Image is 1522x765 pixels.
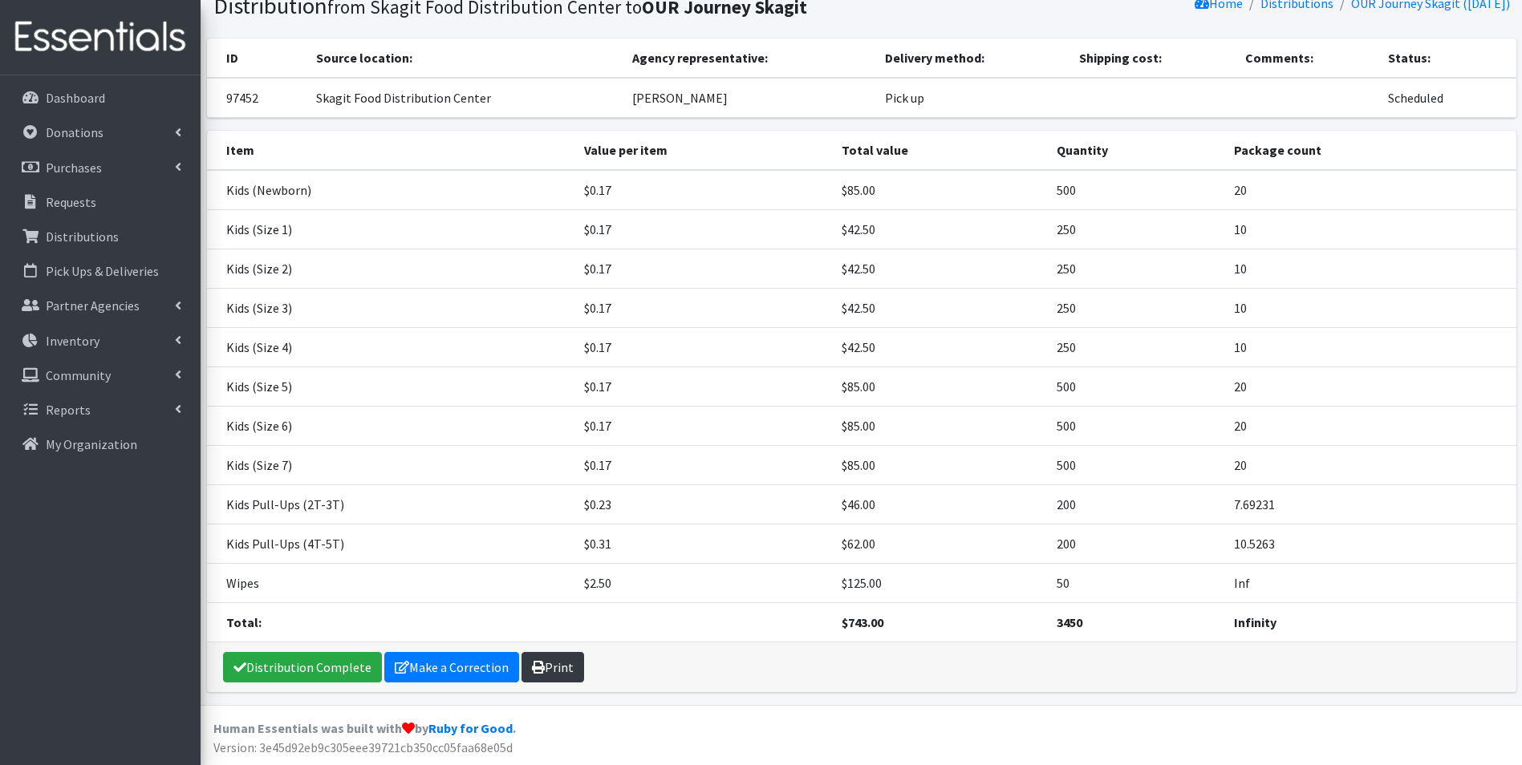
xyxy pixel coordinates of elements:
td: Skagit Food Distribution Center [306,78,623,118]
td: $42.50 [832,327,1047,366]
td: 10.5263 [1224,524,1516,563]
td: [PERSON_NAME] [623,78,875,118]
td: $85.00 [832,366,1047,406]
a: Purchases [6,152,194,184]
th: Item [207,131,575,170]
td: 10 [1224,327,1516,366]
a: Partner Agencies [6,289,194,322]
td: $0.23 [574,484,832,524]
td: 20 [1224,366,1516,406]
th: Comments: [1236,38,1378,78]
a: Community [6,359,194,391]
strong: Infinity [1234,614,1276,630]
td: $0.17 [574,288,832,327]
p: Inventory [46,333,99,349]
td: Kids (Size 1) [207,209,575,249]
th: Delivery method: [875,38,1069,78]
td: Kids (Size 7) [207,445,575,484]
td: $0.17 [574,249,832,288]
a: Distribution Complete [223,652,382,682]
td: $85.00 [832,445,1047,484]
td: 250 [1047,209,1224,249]
a: Make a Correction [384,652,519,682]
td: 500 [1047,366,1224,406]
td: $42.50 [832,288,1047,327]
td: $42.50 [832,209,1047,249]
td: $85.00 [832,406,1047,445]
strong: Total: [226,614,262,630]
td: $0.17 [574,445,832,484]
a: Reports [6,394,194,426]
th: Package count [1224,131,1516,170]
td: 50 [1047,563,1224,602]
th: Status: [1378,38,1516,78]
td: 10 [1224,288,1516,327]
a: Print [522,652,584,682]
strong: $743.00 [842,614,883,630]
td: 250 [1047,327,1224,366]
td: 500 [1047,406,1224,445]
a: Dashboard [6,82,194,114]
td: $0.31 [574,524,832,563]
td: Inf [1224,563,1516,602]
a: Ruby for Good [428,720,513,736]
p: Donations [46,124,103,140]
a: Pick Ups & Deliveries [6,255,194,287]
th: ID [207,38,306,78]
td: 500 [1047,445,1224,484]
th: Total value [832,131,1047,170]
p: Pick Ups & Deliveries [46,263,159,279]
span: Version: 3e45d92eb9c305eee39721cb350cc05faa68e05d [213,739,513,755]
p: Dashboard [46,90,105,106]
td: $0.17 [574,327,832,366]
a: Requests [6,186,194,218]
p: Partner Agencies [46,297,140,314]
img: HumanEssentials [6,10,194,64]
td: Pick up [875,78,1069,118]
p: My Organization [46,436,137,452]
strong: Human Essentials was built with by . [213,720,516,736]
th: Source location: [306,38,623,78]
td: $0.17 [574,366,832,406]
td: Kids Pull-Ups (2T-3T) [207,484,575,524]
td: Kids (Size 2) [207,249,575,288]
p: Requests [46,194,96,210]
p: Community [46,367,111,383]
a: Distributions [6,221,194,253]
td: $2.50 [574,563,832,602]
th: Agency representative: [623,38,875,78]
td: 20 [1224,445,1516,484]
p: Distributions [46,229,119,245]
td: 10 [1224,249,1516,288]
td: 20 [1224,170,1516,210]
td: 250 [1047,288,1224,327]
td: 97452 [207,78,306,118]
a: Donations [6,116,194,148]
td: Kids (Size 6) [207,406,575,445]
td: Scheduled [1378,78,1516,118]
td: Wipes [207,563,575,602]
td: Kids (Size 5) [207,366,575,406]
td: 20 [1224,406,1516,445]
td: $62.00 [832,524,1047,563]
td: $0.17 [574,209,832,249]
td: 200 [1047,524,1224,563]
td: 500 [1047,170,1224,210]
td: Kids Pull-Ups (4T-5T) [207,524,575,563]
th: Quantity [1047,131,1224,170]
td: 7.69231 [1224,484,1516,524]
a: Inventory [6,325,194,357]
td: $0.17 [574,406,832,445]
td: Kids (Newborn) [207,170,575,210]
td: $42.50 [832,249,1047,288]
td: 250 [1047,249,1224,288]
a: My Organization [6,428,194,460]
td: $125.00 [832,563,1047,602]
td: Kids (Size 3) [207,288,575,327]
th: Shipping cost: [1069,38,1236,78]
th: Value per item [574,131,832,170]
td: $46.00 [832,484,1047,524]
p: Purchases [46,160,102,176]
p: Reports [46,402,91,418]
td: $0.17 [574,170,832,210]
